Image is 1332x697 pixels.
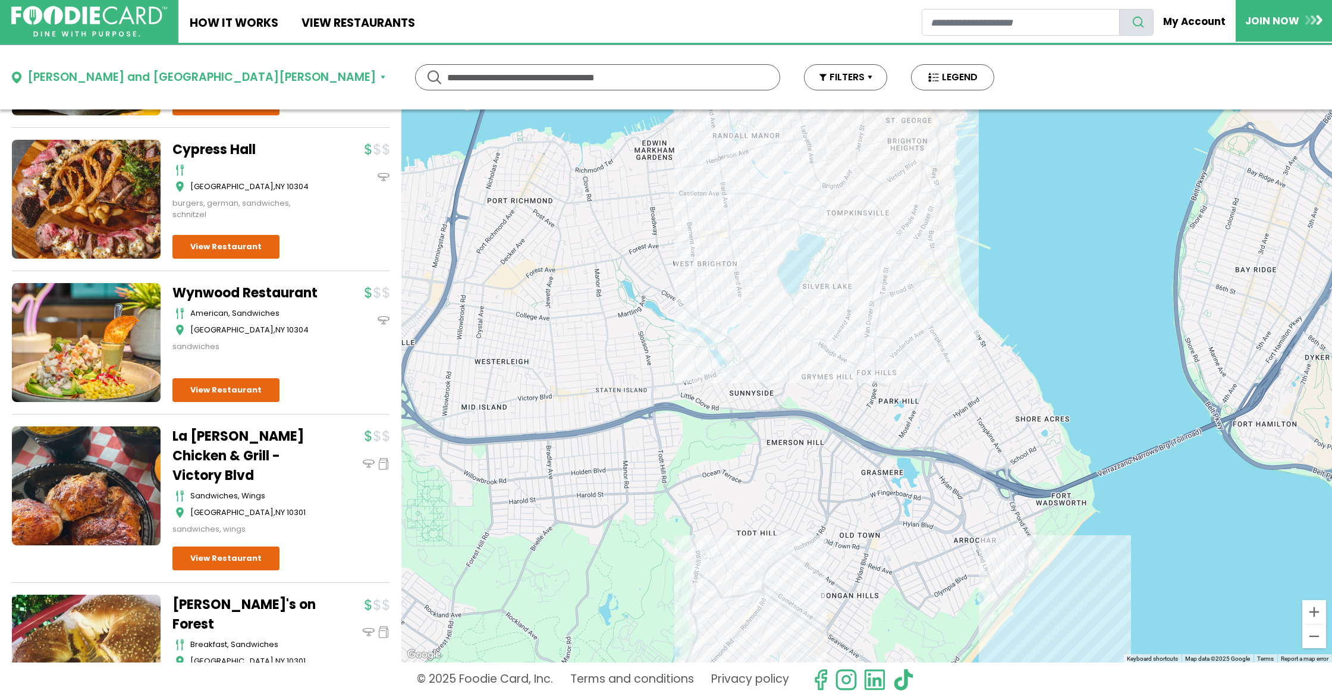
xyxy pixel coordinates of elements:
span: [GEOGRAPHIC_DATA] [190,324,274,335]
a: Cypress Hall [172,140,321,159]
img: cutlery_icon.svg [175,639,184,651]
span: NY [275,507,285,518]
a: Open this area in Google Maps (opens a new window) [404,647,444,663]
div: , [190,181,321,193]
svg: check us out on facebook [809,668,832,691]
div: , [190,324,321,336]
input: restaurant search [922,9,1120,36]
span: [GEOGRAPHIC_DATA] [190,507,274,518]
a: Terms [1257,655,1274,662]
img: linkedin.svg [863,668,886,691]
a: [PERSON_NAME]'s on Forest [172,595,321,634]
button: FILTERS [804,64,887,90]
a: Privacy policy [711,668,789,691]
button: search [1119,9,1154,36]
img: map_icon.svg [175,181,184,193]
img: pickup_icon.svg [378,626,389,638]
a: View Restaurant [172,378,279,402]
div: american, sandwiches [190,307,321,319]
span: NY [275,181,285,192]
img: map_icon.svg [175,324,184,336]
a: My Account [1154,8,1236,34]
span: Map data ©2025 Google [1185,655,1250,662]
img: cutlery_icon.svg [175,307,184,319]
img: dinein_icon.svg [363,458,375,470]
img: map_icon.svg [175,507,184,519]
img: dinein_icon.svg [363,626,375,638]
span: 10301 [287,655,306,667]
div: , [190,655,321,667]
img: dinein_icon.svg [378,171,389,183]
div: sandwiches, wings [172,523,321,535]
span: NY [275,655,285,667]
a: View Restaurant [172,547,279,570]
span: 10304 [287,181,309,192]
a: La [PERSON_NAME] Chicken & Grill - Victory Blvd [172,426,321,485]
button: [PERSON_NAME] and [GEOGRAPHIC_DATA][PERSON_NAME] [12,69,385,86]
a: Report a map error [1281,655,1328,662]
a: View Restaurant [172,235,279,259]
span: 10301 [287,507,306,518]
div: [PERSON_NAME] and [GEOGRAPHIC_DATA][PERSON_NAME] [27,69,376,86]
img: tiktok.svg [892,668,915,691]
span: [GEOGRAPHIC_DATA] [190,655,274,667]
span: [GEOGRAPHIC_DATA] [190,181,274,192]
div: sandwiches [172,341,321,353]
div: breakfast, sandwiches [190,639,321,651]
img: Google [404,647,444,663]
a: Wynwood Restaurant [172,283,321,303]
button: Zoom out [1302,624,1326,648]
button: Keyboard shortcuts [1127,655,1178,663]
img: cutlery_icon.svg [175,490,184,502]
img: dinein_icon.svg [378,315,389,326]
img: FoodieCard; Eat, Drink, Save, Donate [11,6,167,37]
button: Zoom in [1302,600,1326,624]
div: , [190,507,321,519]
a: Terms and conditions [570,668,694,691]
img: pickup_icon.svg [378,458,389,470]
div: sandwiches, wings [190,490,321,502]
p: © 2025 Foodie Card, Inc. [417,668,553,691]
button: LEGEND [911,64,994,90]
span: NY [275,324,285,335]
div: burgers, german, sandwiches, schnitzel [172,197,321,221]
img: cutlery_icon.svg [175,164,184,176]
span: 10304 [287,324,309,335]
img: map_icon.svg [175,655,184,667]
